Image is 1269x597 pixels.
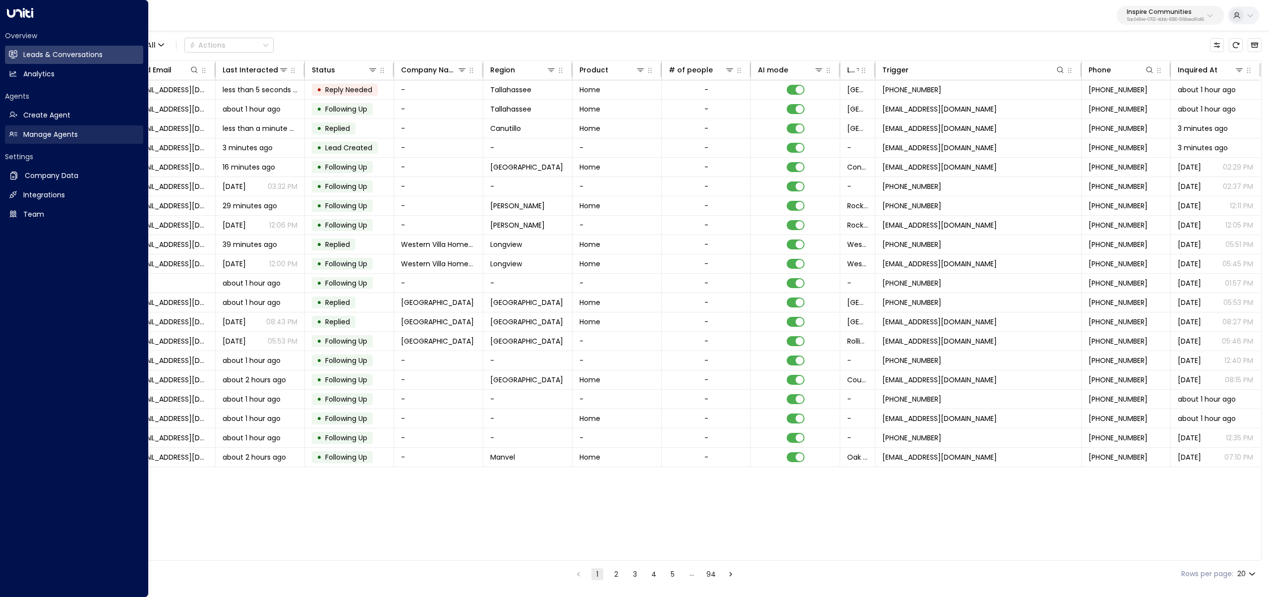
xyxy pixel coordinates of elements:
td: - [483,351,573,370]
td: - [394,448,483,467]
span: jonteriasledge30@gmail.com [133,317,208,327]
span: All [147,41,156,49]
span: about 1 hour ago [223,356,281,365]
div: • [317,410,322,427]
td: - [573,216,662,235]
span: Home [579,298,600,307]
div: • [317,255,322,272]
div: • [317,313,322,330]
div: • [317,352,322,369]
span: Yesterday [1178,317,1201,327]
span: Jacksonville [490,162,563,172]
span: Replied [325,298,350,307]
h2: Settings [5,152,143,162]
span: Country Roads [847,375,868,385]
span: noreply@masselemental.com [882,143,997,153]
p: 12:05 PM [1225,220,1253,230]
span: +18507438068 [1089,104,1148,114]
div: • [317,294,322,311]
span: noreply@masselemental.com [882,220,997,230]
div: • [317,139,322,156]
span: jonteriasledge30@gmail.com [133,336,208,346]
span: 16 minutes ago [223,162,275,172]
p: 02:37 PM [1223,181,1253,191]
span: less than a minute ago [223,123,297,133]
span: Home [579,259,600,269]
td: - [573,390,662,409]
span: Longview [490,259,522,269]
div: Inquired At [1178,64,1244,76]
span: +18507438068 [882,85,941,95]
td: - [840,138,875,157]
td: - [483,428,573,447]
div: - [704,298,708,307]
span: about 1 hour ago [1178,414,1236,423]
span: +19722018272 [882,394,941,404]
span: Aug 12, 2025 [1178,239,1201,249]
span: Following Up [325,201,367,211]
span: +19722018272 [1089,414,1148,423]
button: Go to next page [725,568,737,580]
p: 05:45 PM [1222,259,1253,269]
span: Willis [490,201,545,211]
td: - [573,428,662,447]
div: • [317,217,322,234]
td: - [394,351,483,370]
span: shanhughes730@gmail.com [133,394,208,404]
p: 08:15 PM [1225,375,1253,385]
div: Last Interacted [223,64,288,76]
span: Cascade Village [847,104,868,114]
span: +19722018272 [1089,394,1148,404]
div: Product [579,64,645,76]
div: Lead Email [133,64,172,76]
span: Victorian Lakes [847,317,868,327]
td: - [840,177,875,196]
span: Reply Needed [325,85,372,95]
td: - [394,119,483,138]
h2: Agents [5,91,143,101]
div: - [704,414,708,423]
div: - [704,356,708,365]
span: +17865417299 [1089,356,1148,365]
button: Go to page 2 [610,568,622,580]
span: Victorian Lakes [401,298,474,307]
span: Lexington [490,317,563,327]
p: 05:51 PM [1225,239,1253,249]
span: Victorian Lakes [847,298,868,307]
span: dorissanchez129@gmail.com [133,201,208,211]
div: • [317,236,322,253]
a: Manage Agents [5,125,143,144]
span: Jacksonville [490,375,563,385]
span: Following Up [325,394,367,404]
h2: Company Data [25,171,78,181]
p: 03:32 PM [268,181,297,191]
span: Home [579,375,600,385]
div: - [704,336,708,346]
span: Yesterday [1178,356,1201,365]
p: Inspire Communities [1127,9,1204,15]
div: - [704,162,708,172]
a: Team [5,205,143,224]
div: - [704,85,708,95]
span: about 2 hours ago [223,375,286,385]
span: Longview [490,239,522,249]
span: arturopuebla.ap@gmail.com [133,433,208,443]
div: - [704,220,708,230]
div: • [317,391,322,408]
span: Home [579,317,600,327]
button: Customize [1210,38,1224,52]
button: Go to page 94 [704,568,718,580]
td: - [573,177,662,196]
span: Following Up [325,336,367,346]
span: +19153003628 [1089,123,1148,133]
td: - [394,409,483,428]
div: Trigger [882,64,1065,76]
span: Continental Village [847,162,868,172]
span: elysabeth.dally7@gmail.com [133,239,208,249]
span: cheylaingram@gmail.com [133,356,208,365]
span: patburn228@gmail.com [133,85,208,95]
span: Yesterday [223,336,246,346]
td: - [573,351,662,370]
p: 12:06 PM [269,220,297,230]
span: Refresh [1229,38,1243,52]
